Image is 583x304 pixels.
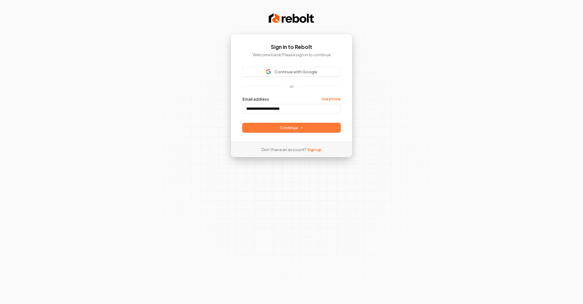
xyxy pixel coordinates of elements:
[290,84,294,89] p: or
[266,69,271,74] img: Sign in with Google
[322,97,340,102] a: Use phone
[243,67,340,76] button: Sign in with GoogleContinue with Google
[307,147,322,152] a: Sign up
[280,125,303,130] span: Continue
[243,123,340,132] button: Continue
[261,147,306,152] span: Don’t have an account?
[269,12,314,24] img: Rebolt Logo
[274,69,317,74] span: Continue with Google
[243,52,340,57] p: Welcome back! Please sign in to continue
[243,43,340,51] h1: Sign in to Rebolt
[243,96,269,102] label: Email address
